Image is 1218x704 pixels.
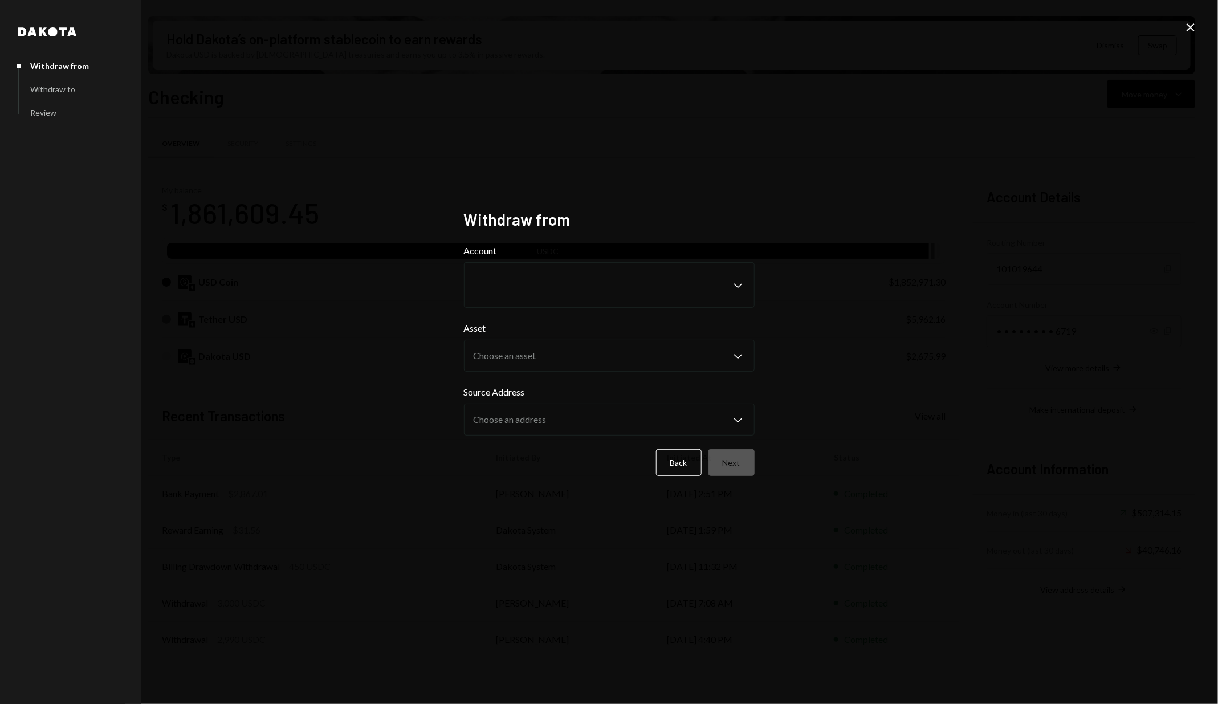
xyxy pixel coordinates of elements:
div: Withdraw to [30,84,75,94]
button: Account [464,262,755,308]
button: Asset [464,340,755,372]
button: Back [656,449,702,476]
label: Source Address [464,385,755,399]
button: Source Address [464,404,755,436]
label: Account [464,244,755,258]
h2: Withdraw from [464,209,755,231]
div: Withdraw from [30,61,89,71]
div: Review [30,108,56,117]
label: Asset [464,322,755,335]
